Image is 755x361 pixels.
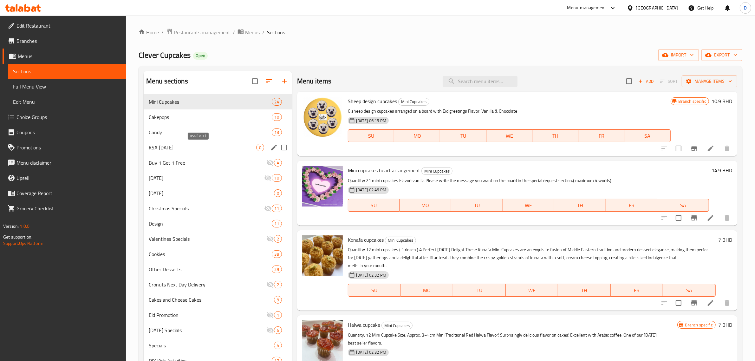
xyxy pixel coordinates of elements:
button: delete [719,141,735,156]
img: Sheep design cupcakes [302,97,343,137]
span: Manage items [687,77,732,85]
span: WE [508,286,556,295]
a: Support.OpsPlatform [3,239,43,247]
button: MO [394,129,440,142]
span: TU [456,286,503,295]
a: Promotions [3,140,126,155]
svg: Inactive section [266,326,274,334]
span: Branches [16,37,121,45]
span: Mini cupcakes heart arrangement [348,166,420,175]
span: Restaurants management [174,29,230,36]
h6: 7 BHD [718,320,732,329]
span: Add [637,78,654,85]
span: Konafa cupcakes [348,235,384,245]
div: Candy13 [144,125,292,140]
div: Mini Cupcakes [421,167,452,175]
a: Full Menu View [8,79,126,94]
div: Cakes and Cheese Cakes9 [144,292,292,307]
span: Menus [18,52,121,60]
span: Edit Restaurant [16,22,121,30]
span: FR [581,131,622,141]
span: 6 [274,327,282,333]
div: items [274,342,282,349]
span: SU [351,286,398,295]
span: 0 [274,190,282,196]
a: Edit menu item [707,299,714,307]
button: TU [440,129,486,142]
div: Valentines Specials2 [144,231,292,246]
span: [DATE] [149,189,274,197]
span: Menu disclaimer [16,159,121,167]
span: Select to update [672,211,685,225]
span: [DATE] 02:32 PM [354,349,389,355]
span: WE [505,201,552,210]
button: SA [657,199,709,212]
div: Cronuts Next Day Delivery [149,281,266,288]
div: items [274,235,282,243]
span: Buy 1 Get 1 Free [149,159,266,167]
span: Cookies [149,250,272,258]
h6: 14.9 BHD [712,166,732,175]
span: [DATE] 02:32 PM [354,272,389,278]
a: Branches [3,33,126,49]
span: Select to update [672,296,685,310]
a: Choice Groups [3,109,126,125]
span: Full Menu View [13,83,121,90]
span: import [663,51,694,59]
div: items [274,189,282,197]
div: Cakes and Cheese Cakes [149,296,274,304]
button: Manage items [682,75,737,87]
div: items [274,296,282,304]
button: SU [348,199,400,212]
button: Add [636,76,656,86]
span: Edit Menu [13,98,121,106]
div: Cakepops [149,113,272,121]
div: items [274,311,282,319]
span: MO [402,201,449,210]
button: TU [453,284,506,297]
span: Coverage Report [16,189,121,197]
span: 2 [274,282,282,288]
span: Mini Cupcakes [399,98,429,105]
div: Christmas Specials [149,205,264,212]
span: TU [443,131,484,141]
h2: Menu sections [146,76,188,86]
a: Restaurants management [166,28,230,36]
h6: 7 BHD [718,235,732,244]
div: items [274,159,282,167]
div: Christmas Specials11 [144,201,292,216]
button: FR [606,199,658,212]
button: Branch-specific-item [687,295,702,311]
span: 11 [272,221,282,227]
span: 1 [274,312,282,318]
button: FR [578,129,624,142]
span: Mini Cupcakes [422,167,452,175]
span: Sections [267,29,285,36]
span: SA [660,201,706,210]
div: items [272,174,282,182]
svg: Inactive section [266,311,274,319]
div: Menu-management [567,4,606,12]
div: Design11 [144,216,292,231]
span: Clever Cupcakes [139,48,191,62]
div: Cronuts Next Day Delivery2 [144,277,292,292]
span: [DATE] Specials [149,326,266,334]
a: Menus [238,28,260,36]
span: 0 [257,145,264,151]
a: Coupons [3,125,126,140]
span: Other Desserts [149,266,272,273]
span: Coupons [16,128,121,136]
button: import [658,49,699,61]
span: Design [149,220,272,227]
span: TH [557,201,603,210]
button: Add section [277,74,292,89]
div: [DATE] Specials6 [144,323,292,338]
span: Halwa cupcake [348,320,380,330]
button: MO [400,199,451,212]
p: Quantity: 12 Mini Cupcake Size: Approx. 3-4 cm Mini Traditional Red Halwa Flavor! Surprisingly de... [348,331,677,347]
span: [DATE] [149,174,264,182]
div: Other Desserts29 [144,262,292,277]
